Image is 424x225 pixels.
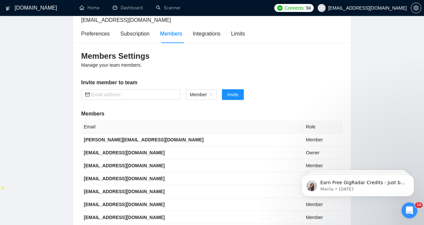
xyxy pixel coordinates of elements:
[81,30,110,38] div: Preferences
[120,30,149,38] div: Subscription
[277,5,283,11] img: upwork-logo.png
[291,161,424,207] iframe: Intercom notifications message
[84,163,165,168] b: [EMAIL_ADDRESS][DOMAIN_NAME]
[303,133,343,146] td: Member
[285,4,304,12] span: Connects:
[85,92,90,97] span: mail
[79,5,99,11] a: homeHome
[411,5,421,11] span: setting
[303,120,343,133] th: Role
[81,51,343,61] h3: Members Settings
[227,91,238,98] span: Invite
[6,3,10,14] img: logo
[303,146,343,159] td: Owner
[231,30,245,38] div: Limits
[84,215,165,220] b: [EMAIL_ADDRESS][DOMAIN_NAME]
[190,90,213,100] span: Member
[84,202,165,207] b: [EMAIL_ADDRESS][DOMAIN_NAME]
[81,110,343,118] h5: Members
[401,202,417,218] iframe: Intercom live chat
[84,189,165,194] b: [EMAIL_ADDRESS][DOMAIN_NAME]
[91,91,177,98] input: Email address
[113,5,143,11] a: dashboardDashboard
[84,150,165,155] b: [EMAIL_ADDRESS][DOMAIN_NAME]
[415,202,423,208] span: 10
[303,211,343,224] td: Member
[81,17,171,23] span: [EMAIL_ADDRESS][DOMAIN_NAME]
[81,79,343,87] h5: Invite member to team
[306,4,311,12] span: 94
[0,186,5,190] img: Apollo
[84,137,204,142] b: [PERSON_NAME][EMAIL_ADDRESS][DOMAIN_NAME]
[319,6,324,10] span: user
[411,5,421,11] a: setting
[193,30,221,38] div: Integrations
[84,176,165,181] b: [EMAIL_ADDRESS][DOMAIN_NAME]
[156,5,181,11] a: searchScanner
[81,62,142,68] span: Manage your team members.
[160,30,182,38] div: Members
[303,159,343,172] td: Member
[222,89,243,100] button: Invite
[81,120,303,133] th: Email
[411,3,421,13] button: setting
